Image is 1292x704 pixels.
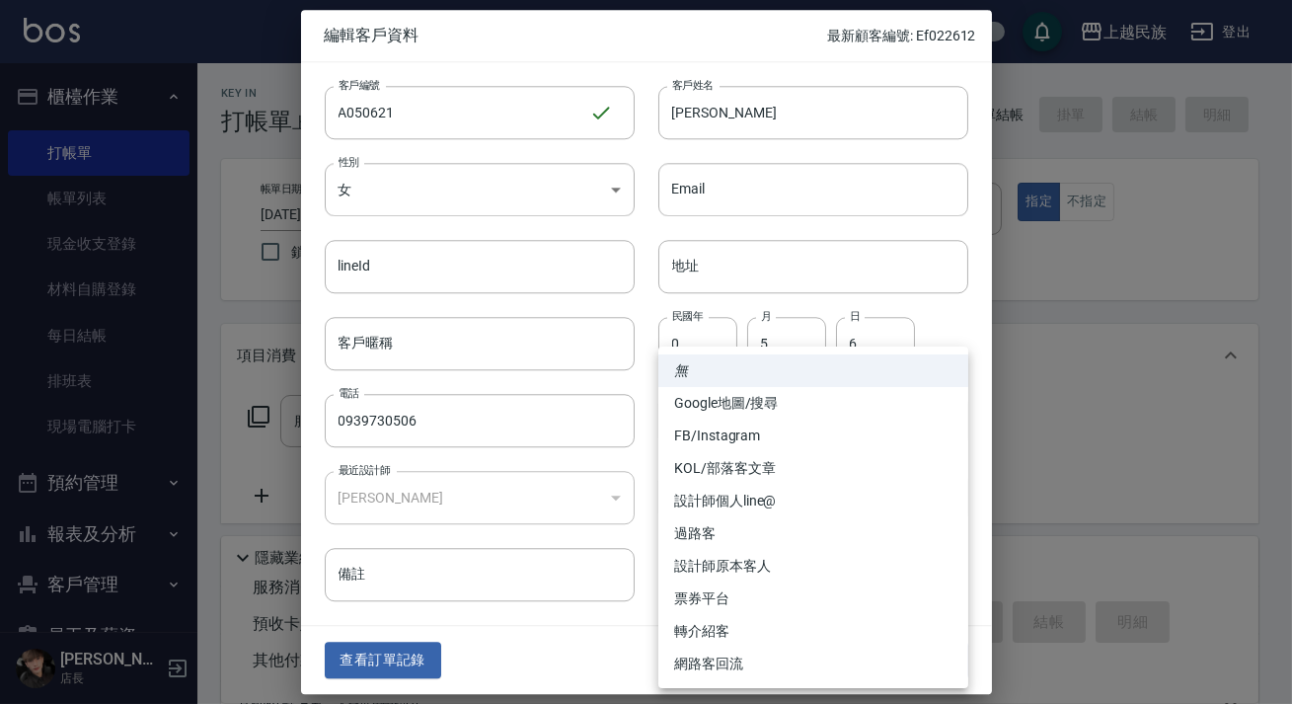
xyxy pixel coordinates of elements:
[658,615,968,648] li: 轉介紹客
[658,452,968,485] li: KOL/部落客文章
[658,420,968,452] li: FB/Instagram
[674,360,688,381] em: 無
[658,485,968,517] li: 設計師個人line@
[658,583,968,615] li: 票券平台
[658,550,968,583] li: 設計師原本客人
[658,648,968,680] li: 網路客回流
[658,387,968,420] li: Google地圖/搜尋
[658,517,968,550] li: 過路客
